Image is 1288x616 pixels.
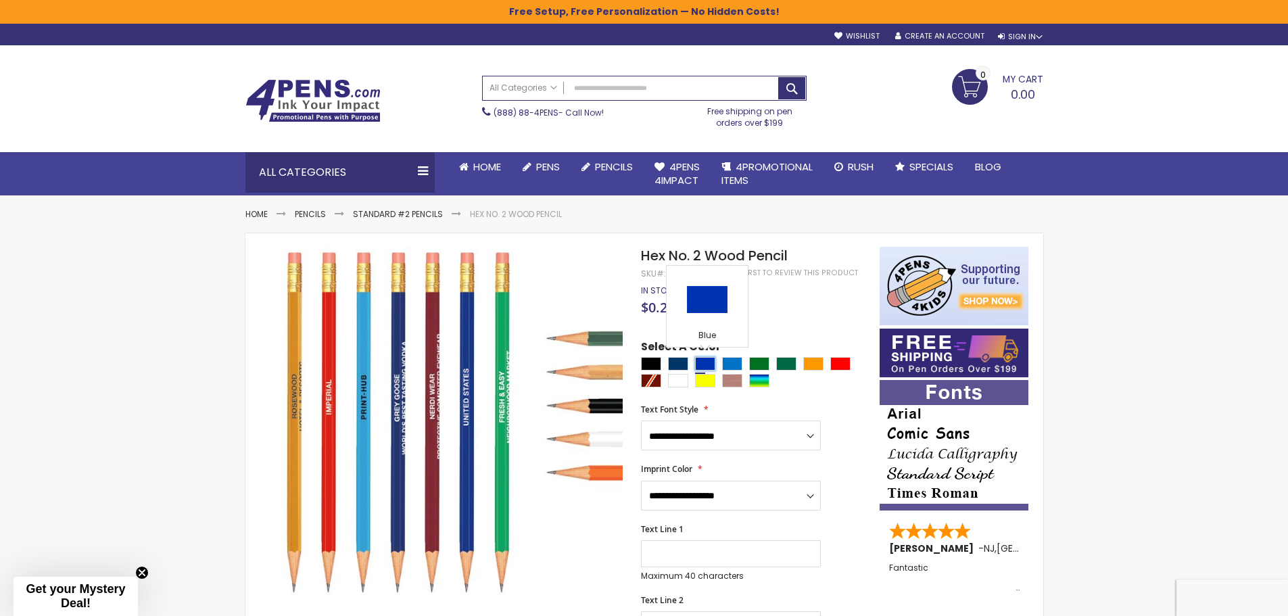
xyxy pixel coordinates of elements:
span: 0 [980,68,986,81]
div: Free shipping on pen orders over $199 [693,101,807,128]
a: 4PROMOTIONALITEMS [711,152,824,196]
span: Hex No. 2 Wood Pencil [641,246,788,265]
a: Pens [512,152,571,182]
span: [PERSON_NAME] [889,542,978,555]
div: Blue Light [722,357,742,371]
img: 4Pens Custom Pens and Promotional Products [245,79,381,122]
img: 4pens 4 kids [880,247,1028,325]
div: Dark Green [776,357,796,371]
span: Text Line 1 [641,523,684,535]
a: Rush [824,152,884,182]
span: Pens [536,160,560,174]
a: 0.00 0 [952,69,1043,103]
span: $0.24 [641,298,675,316]
a: (888) 88-4PENS [494,107,558,118]
div: Blue [670,330,744,343]
img: Free shipping on orders over $199 [880,329,1028,377]
a: Home [245,208,268,220]
button: Close teaser [135,566,149,579]
a: Standard #2 Pencils [353,208,443,220]
span: 4PROMOTIONAL ITEMS [721,160,813,187]
span: Text Font Style [641,404,698,415]
span: In stock [641,285,678,296]
img: font-personalization-examples [880,380,1028,511]
div: Assorted [749,374,769,387]
span: Get your Mystery Deal! [26,582,125,610]
span: Blog [975,160,1001,174]
a: Blog [964,152,1012,182]
a: Create an Account [895,31,984,41]
a: All Categories [483,76,564,99]
strong: SKU [641,268,666,279]
span: Home [473,160,501,174]
div: Black [641,357,661,371]
div: Navy Blue [668,357,688,371]
span: NJ [984,542,995,555]
div: White [668,374,688,387]
div: Orange [803,357,824,371]
span: Text Line 2 [641,594,684,606]
a: Wishlist [834,31,880,41]
div: Sign In [998,32,1043,42]
a: Pencils [571,152,644,182]
span: Select A Color [641,339,721,358]
div: Get your Mystery Deal!Close teaser [14,577,138,616]
img: Hex No. 2 Wood Pencil [272,245,623,596]
div: Natural [722,374,742,387]
span: Rush [848,160,874,174]
span: Pencils [595,160,633,174]
div: All Categories [245,152,435,193]
a: Be the first to review this product [716,268,858,278]
li: Hex No. 2 Wood Pencil [470,209,562,220]
a: Pencils [295,208,326,220]
span: 0.00 [1011,86,1035,103]
span: - Call Now! [494,107,604,118]
div: Green [749,357,769,371]
p: Maximum 40 characters [641,571,821,582]
span: Specials [909,160,953,174]
a: Specials [884,152,964,182]
div: Availability [641,285,678,296]
span: All Categories [490,82,557,93]
div: Blue [695,357,715,371]
div: Red [830,357,851,371]
div: Yellow [695,374,715,387]
span: [GEOGRAPHIC_DATA] [997,542,1096,555]
iframe: Google Customer Reviews [1176,579,1288,616]
span: Imprint Color [641,463,692,475]
span: - , [978,542,1096,555]
div: Fantastic [889,563,1020,592]
a: Home [448,152,512,182]
a: 4Pens4impact [644,152,711,196]
span: 4Pens 4impact [654,160,700,187]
